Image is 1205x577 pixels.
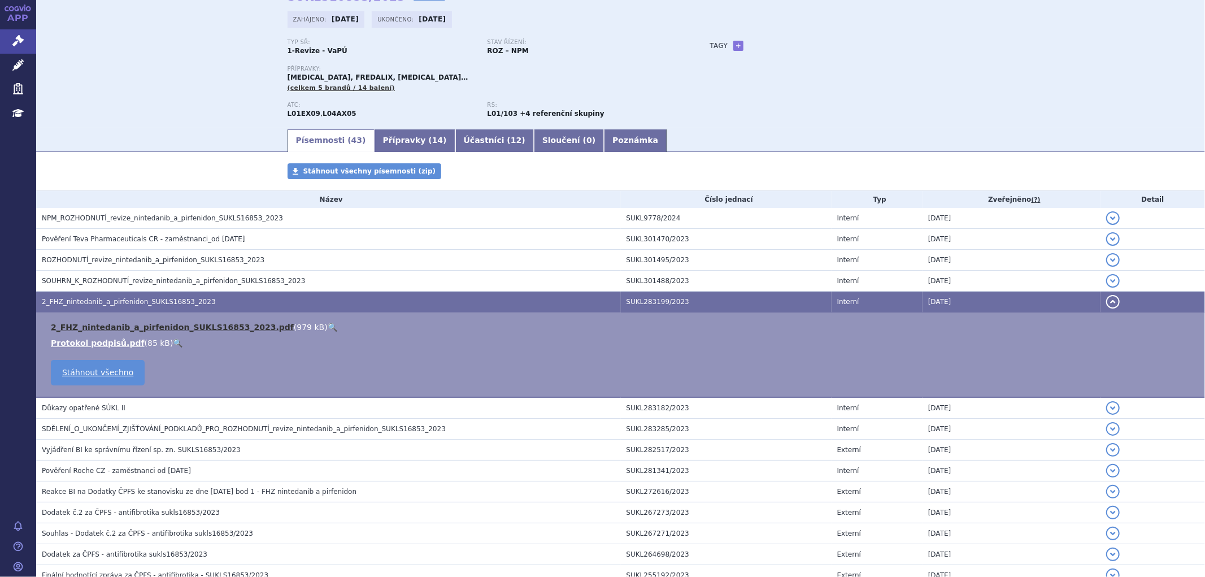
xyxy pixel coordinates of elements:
span: Interní [837,467,859,475]
span: 2_FHZ_nintedanib_a_pirfenidon_SUKLS16853_2023 [42,298,216,306]
span: Vyjádření BI ke správnímu řízení sp. zn. SUKLS16853/2023 [42,446,241,454]
td: [DATE] [923,440,1100,461]
p: RS: [488,102,676,109]
button: detail [1106,253,1120,267]
td: SUKL267271/2023 [621,523,832,544]
a: Protokol podpisů.pdf [51,339,145,348]
strong: +4 referenční skupiny [520,110,604,118]
button: detail [1106,527,1120,540]
span: [MEDICAL_DATA], FREDALIX, [MEDICAL_DATA]… [288,73,468,81]
td: SUKL272616/2023 [621,481,832,502]
button: detail [1106,443,1120,457]
td: SUKL282517/2023 [621,440,832,461]
span: 43 [351,136,362,145]
td: [DATE] [923,250,1100,271]
p: Přípravky: [288,66,688,72]
span: Ukončeno: [377,15,416,24]
span: Stáhnout všechny písemnosti (zip) [303,167,436,175]
span: Reakce BI na Dodatky ČPFS ke stanovisku ze dne 22.10. 2023 bod 1 - FHZ nintedanib a pirfenidon [42,488,356,496]
span: Interní [837,425,859,433]
td: SUKL301488/2023 [621,271,832,292]
a: Přípravky (14) [375,129,455,152]
span: Interní [837,235,859,243]
a: + [733,41,743,51]
button: detail [1106,506,1120,519]
span: Externí [837,509,861,517]
button: detail [1106,401,1120,415]
td: [DATE] [923,419,1100,440]
strong: NINTEDANIB [288,110,321,118]
a: 2_FHZ_nintedanib_a_pirfenidon_SUKLS16853_2023.pdf [51,323,294,332]
td: SUKL301495/2023 [621,250,832,271]
td: SUKL264698/2023 [621,544,832,565]
span: 85 kB [147,339,170,348]
td: [DATE] [923,481,1100,502]
p: Typ SŘ: [288,39,476,46]
a: 🔍 [173,339,182,348]
span: (celkem 5 brandů / 14 balení) [288,84,395,92]
td: [DATE] [923,544,1100,565]
th: Detail [1100,191,1205,208]
span: 0 [586,136,592,145]
span: Pověření Roche CZ - zaměstnanci od 22.11.2023 [42,467,191,475]
strong: nintedanib a pirfenidon [488,110,518,118]
button: detail [1106,485,1120,498]
td: [DATE] [923,461,1100,481]
strong: [DATE] [332,15,359,23]
th: Typ [832,191,923,208]
span: Externí [837,550,861,558]
td: SUKL301470/2023 [621,229,832,250]
button: detail [1106,274,1120,288]
span: Interní [837,298,859,306]
td: [DATE] [923,208,1100,229]
td: SUKL283199/2023 [621,292,832,313]
span: Interní [837,214,859,222]
span: Externí [837,488,861,496]
span: Dodatek č.2 za ČPFS - antifibrotika sukls16853/2023 [42,509,220,517]
span: ROZHODNUTÍ_revize_nintedanib_a_pirfenidon_SUKLS16853_2023 [42,256,264,264]
strong: [DATE] [419,15,446,23]
button: detail [1106,422,1120,436]
a: Sloučení (0) [534,129,604,152]
span: NPM_ROZHODNUTÍ_revize_nintedanib_a_pirfenidon_SUKLS16853_2023 [42,214,283,222]
abbr: (?) [1032,196,1041,204]
span: Pověření Teva Pharmaceuticals CR - zaměstnanci_od 11.12.2023 [42,235,245,243]
td: [DATE] [923,229,1100,250]
span: Interní [837,404,859,412]
h3: Tagy [710,39,728,53]
a: Poznámka [604,129,667,152]
td: SUKL267273/2023 [621,502,832,523]
td: SUKL281341/2023 [621,461,832,481]
td: [DATE] [923,271,1100,292]
span: Interní [837,277,859,285]
span: 12 [511,136,521,145]
span: SOUHRN_K_ROZHODNUTÍ_revize_nintedanib_a_pirfenidon_SUKLS16853_2023 [42,277,305,285]
a: Písemnosti (43) [288,129,375,152]
span: Zahájeno: [293,15,329,24]
button: detail [1106,232,1120,246]
strong: ROZ – NPM [488,47,529,55]
strong: 1-Revize - VaPÚ [288,47,347,55]
span: SDĚLENÍ_O_UKONČEMÍ_ZJIŠŤOVÁNÍ_PODKLADŮ_PRO_ROZHODNUTÍ_revize_nintedanib_a_pirfenidon_SUKLS16853_2023 [42,425,446,433]
td: SUKL283182/2023 [621,397,832,419]
td: SUKL9778/2024 [621,208,832,229]
span: 979 kB [297,323,324,332]
span: 14 [432,136,443,145]
button: detail [1106,464,1120,478]
td: [DATE] [923,502,1100,523]
p: Stav řízení: [488,39,676,46]
td: SUKL283285/2023 [621,419,832,440]
button: detail [1106,548,1120,561]
span: Dodatek za ČPFS - antifibrotika sukls16853/2023 [42,550,207,558]
strong: PIRFENIDON [323,110,356,118]
span: Externí [837,446,861,454]
th: Číslo jednací [621,191,832,208]
a: Stáhnout všechny písemnosti (zip) [288,163,442,179]
td: [DATE] [923,523,1100,544]
div: , [288,102,488,119]
span: Důkazy opatřené SÚKL II [42,404,125,412]
th: Zveřejněno [923,191,1100,208]
span: Interní [837,256,859,264]
span: Externí [837,530,861,537]
p: ATC: [288,102,476,109]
